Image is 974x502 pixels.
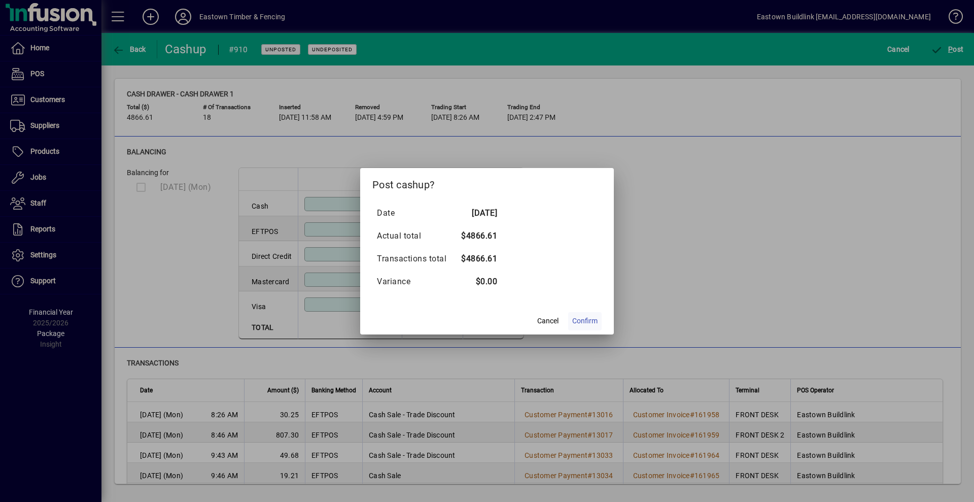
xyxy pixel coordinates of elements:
button: Cancel [532,312,564,330]
td: $4866.61 [457,225,497,248]
td: Date [376,202,457,225]
td: $0.00 [457,271,497,293]
span: Cancel [537,316,559,326]
h2: Post cashup? [360,168,614,197]
span: Confirm [572,316,598,326]
td: Transactions total [376,248,457,271]
button: Confirm [568,312,602,330]
td: Actual total [376,225,457,248]
td: $4866.61 [457,248,497,271]
td: Variance [376,271,457,293]
td: [DATE] [457,202,497,225]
